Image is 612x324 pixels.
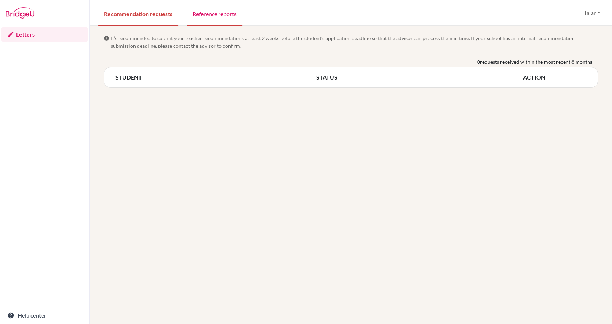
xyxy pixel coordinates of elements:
a: Reference reports [187,1,242,26]
span: info [104,35,109,41]
a: Letters [1,27,88,42]
button: Talar [581,6,603,20]
span: It’s recommended to submit your teacher recommendations at least 2 weeks before the student’s app... [111,34,598,49]
a: Recommendation requests [98,1,178,26]
b: 0 [477,58,480,66]
th: ACTION [523,73,586,82]
th: STUDENT [115,73,316,82]
span: requests received within the most recent 8 months [480,58,592,66]
th: STATUS [316,73,523,82]
img: Bridge-U [6,7,34,19]
a: Help center [1,308,88,323]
